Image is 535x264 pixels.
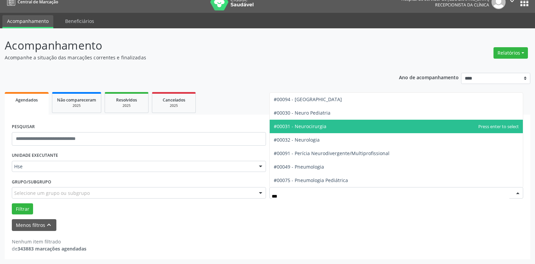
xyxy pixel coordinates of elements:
label: PESQUISAR [12,122,35,132]
label: Grupo/Subgrupo [12,177,51,187]
button: Relatórios [493,47,528,59]
span: #00075 - Pneumologia Pediátrica [274,177,348,183]
strong: 343883 marcações agendadas [18,245,86,252]
span: Hse [14,163,252,170]
div: Nenhum item filtrado [12,238,86,245]
span: Não compareceram [57,97,96,103]
p: Acompanhe a situação das marcações correntes e finalizadas [5,54,373,61]
button: Menos filtroskeyboard_arrow_up [12,219,56,231]
p: Acompanhamento [5,37,373,54]
div: 2025 [157,103,191,108]
span: #00091 - Perícia Neurodivergente/Multiprofissional [274,150,390,156]
div: de [12,245,86,252]
i: keyboard_arrow_up [45,221,53,229]
span: Recepcionista da clínica [435,2,489,8]
div: 2025 [110,103,143,108]
label: UNIDADE EXECUTANTE [12,150,58,161]
span: #00049 - Pneumologia [274,164,324,170]
span: #00094 - [GEOGRAPHIC_DATA] [274,96,342,102]
span: #00032 - Neurologia [274,137,320,143]
p: Ano de acompanhamento [399,73,459,81]
a: Acompanhamento [2,15,53,28]
div: 2025 [57,103,96,108]
span: Resolvidos [116,97,137,103]
span: Cancelados [163,97,185,103]
span: #00031 - Neurocirurgia [274,123,326,129]
span: Agendados [16,97,38,103]
a: Beneficiários [60,15,99,27]
span: #00030 - Neuro Pediatria [274,110,330,116]
button: Filtrar [12,203,33,215]
span: Selecione um grupo ou subgrupo [14,189,90,197]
